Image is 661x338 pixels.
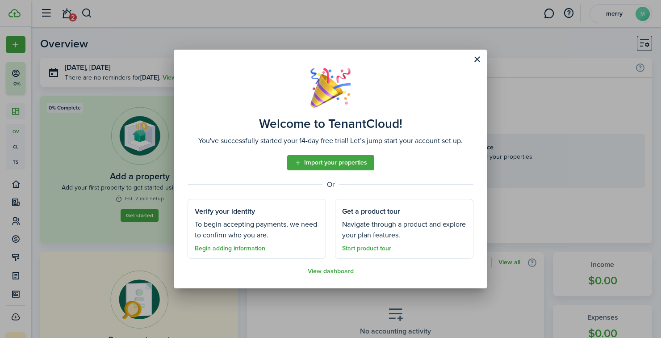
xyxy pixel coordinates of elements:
[198,135,463,146] well-done-description: You've successfully started your 14-day free trial! Let’s jump start your account set up.
[310,68,351,108] img: Well done!
[469,52,485,67] button: Close modal
[188,179,473,190] well-done-separator: Or
[342,219,466,241] well-done-section-description: Navigate through a product and explore your plan features.
[195,206,255,217] well-done-section-title: Verify your identity
[287,155,374,170] a: Import your properties
[342,245,391,252] a: Start product tour
[195,219,319,241] well-done-section-description: To begin accepting payments, we need to confirm who you are.
[259,117,402,131] well-done-title: Welcome to TenantCloud!
[195,245,265,252] a: Begin adding information
[308,268,354,275] a: View dashboard
[342,206,400,217] well-done-section-title: Get a product tour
